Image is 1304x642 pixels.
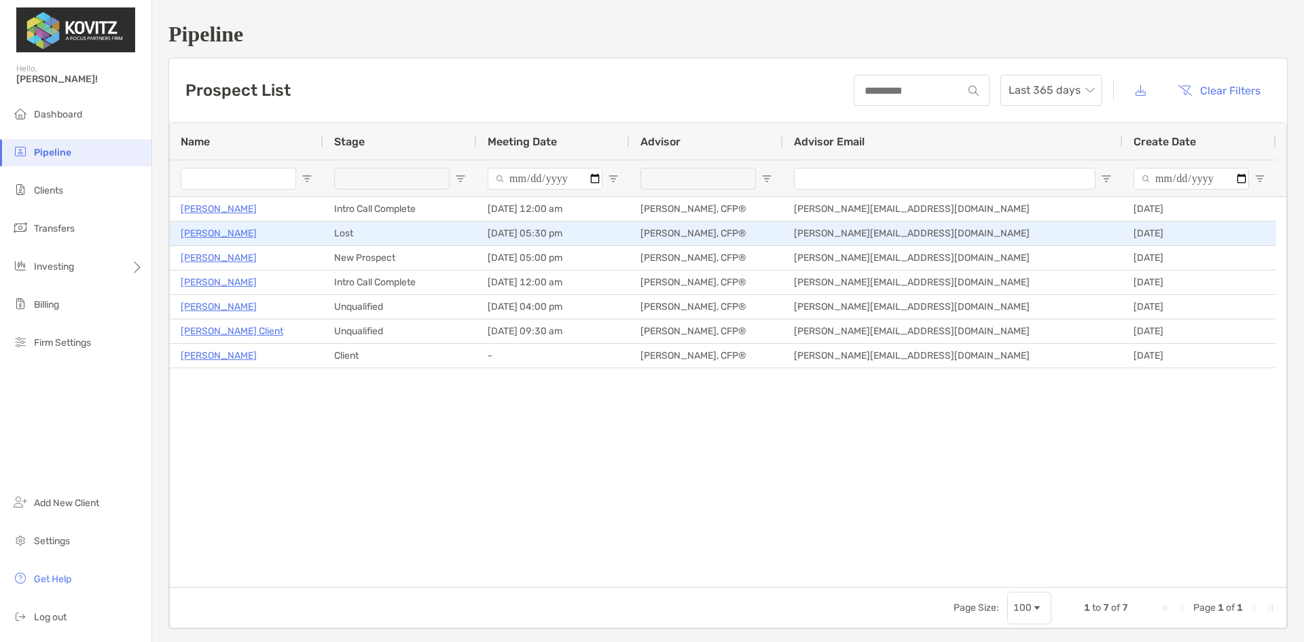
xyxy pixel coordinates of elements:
[1123,319,1276,343] div: [DATE]
[34,535,70,547] span: Settings
[783,344,1123,368] div: [PERSON_NAME][EMAIL_ADDRESS][DOMAIN_NAME]
[1248,603,1259,613] div: Next Page
[1265,603,1275,613] div: Last Page
[1177,603,1188,613] div: Previous Page
[181,249,257,266] a: [PERSON_NAME]
[1123,246,1276,270] div: [DATE]
[181,200,257,217] a: [PERSON_NAME]
[34,261,74,272] span: Investing
[181,135,210,148] span: Name
[185,81,291,100] h3: Prospect List
[630,344,783,368] div: [PERSON_NAME], CFP®
[1134,168,1249,190] input: Create Date Filter Input
[181,347,257,364] a: [PERSON_NAME]
[168,22,1288,47] h1: Pipeline
[968,86,979,96] img: input icon
[12,570,29,586] img: get-help icon
[1123,270,1276,294] div: [DATE]
[1161,603,1172,613] div: First Page
[323,270,477,294] div: Intro Call Complete
[630,246,783,270] div: [PERSON_NAME], CFP®
[1111,602,1120,613] span: of
[181,323,283,340] p: [PERSON_NAME] Client
[794,135,865,148] span: Advisor Email
[34,109,82,120] span: Dashboard
[477,270,630,294] div: [DATE] 12:00 am
[1084,602,1090,613] span: 1
[34,337,91,349] span: Firm Settings
[12,257,29,274] img: investing icon
[323,295,477,319] div: Unqualified
[1123,344,1276,368] div: [DATE]
[608,173,619,184] button: Open Filter Menu
[1193,602,1216,613] span: Page
[630,295,783,319] div: [PERSON_NAME], CFP®
[34,573,71,585] span: Get Help
[488,168,602,190] input: Meeting Date Filter Input
[12,181,29,198] img: clients icon
[12,608,29,624] img: logout icon
[181,298,257,315] a: [PERSON_NAME]
[12,296,29,312] img: billing icon
[761,173,772,184] button: Open Filter Menu
[1007,592,1051,624] div: Page Size
[1123,221,1276,245] div: [DATE]
[181,274,257,291] a: [PERSON_NAME]
[794,168,1095,190] input: Advisor Email Filter Input
[34,185,63,196] span: Clients
[630,197,783,221] div: [PERSON_NAME], CFP®
[477,197,630,221] div: [DATE] 12:00 am
[1009,75,1094,105] span: Last 365 days
[783,197,1123,221] div: [PERSON_NAME][EMAIL_ADDRESS][DOMAIN_NAME]
[34,223,75,234] span: Transfers
[783,319,1123,343] div: [PERSON_NAME][EMAIL_ADDRESS][DOMAIN_NAME]
[1254,173,1265,184] button: Open Filter Menu
[323,319,477,343] div: Unqualified
[1167,75,1271,105] button: Clear Filters
[630,221,783,245] div: [PERSON_NAME], CFP®
[1092,602,1101,613] span: to
[455,173,466,184] button: Open Filter Menu
[12,143,29,160] img: pipeline icon
[477,246,630,270] div: [DATE] 05:00 pm
[12,494,29,510] img: add_new_client icon
[181,225,257,242] p: [PERSON_NAME]
[1123,197,1276,221] div: [DATE]
[181,168,296,190] input: Name Filter Input
[1226,602,1235,613] span: of
[477,319,630,343] div: [DATE] 09:30 am
[34,497,99,509] span: Add New Client
[630,270,783,294] div: [PERSON_NAME], CFP®
[34,147,71,158] span: Pipeline
[12,105,29,122] img: dashboard icon
[640,135,681,148] span: Advisor
[954,602,999,613] div: Page Size:
[630,319,783,343] div: [PERSON_NAME], CFP®
[16,73,143,85] span: [PERSON_NAME]!
[34,611,67,623] span: Log out
[323,246,477,270] div: New Prospect
[477,344,630,368] div: -
[783,295,1123,319] div: [PERSON_NAME][EMAIL_ADDRESS][DOMAIN_NAME]
[783,221,1123,245] div: [PERSON_NAME][EMAIL_ADDRESS][DOMAIN_NAME]
[323,221,477,245] div: Lost
[302,173,312,184] button: Open Filter Menu
[1101,173,1112,184] button: Open Filter Menu
[334,135,365,148] span: Stage
[1237,602,1243,613] span: 1
[477,295,630,319] div: [DATE] 04:00 pm
[1122,602,1128,613] span: 7
[783,246,1123,270] div: [PERSON_NAME][EMAIL_ADDRESS][DOMAIN_NAME]
[488,135,557,148] span: Meeting Date
[477,221,630,245] div: [DATE] 05:30 pm
[1218,602,1224,613] span: 1
[1103,602,1109,613] span: 7
[783,270,1123,294] div: [PERSON_NAME][EMAIL_ADDRESS][DOMAIN_NAME]
[1013,602,1032,613] div: 100
[16,5,135,54] img: Zoe Logo
[12,219,29,236] img: transfers icon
